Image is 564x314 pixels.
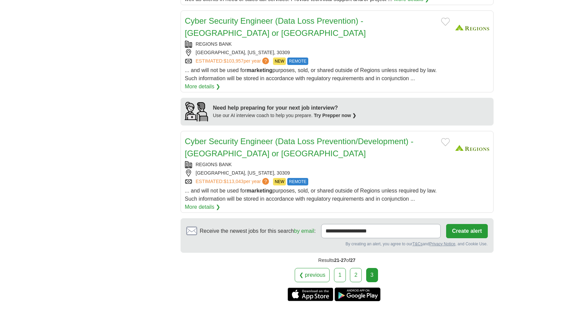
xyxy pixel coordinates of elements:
img: Regions Bank logo [455,135,489,161]
span: 21-27 [334,257,346,263]
a: ESTIMATED:$103,957per year? [196,58,271,65]
span: ... and will not be used for purposes, sold, or shared outside of Regions unless required by law.... [185,67,437,81]
span: ... and will not be used for purposes, sold, or shared outside of Regions unless required by law.... [185,188,437,202]
span: ? [262,178,269,185]
a: ❮ previous [295,268,330,282]
span: 27 [350,257,356,263]
span: Receive the newest jobs for this search : [200,227,316,235]
a: More details ❯ [185,203,221,211]
img: Regions Bank logo [455,15,489,40]
span: NEW [273,178,286,185]
span: $113,043 [224,179,243,184]
a: REGIONS BANK [196,162,232,167]
span: REMOTE [287,58,308,65]
a: 2 [350,268,362,282]
a: 1 [334,268,346,282]
span: REMOTE [287,178,308,185]
div: Results of [181,253,494,268]
div: 3 [366,268,378,282]
span: NEW [273,58,286,65]
a: REGIONS BANK [196,41,232,47]
a: T&Cs [412,242,422,246]
div: [GEOGRAPHIC_DATA], [US_STATE], 30309 [185,170,450,177]
a: Get the iPhone app [288,288,333,301]
a: More details ❯ [185,83,221,91]
button: Add to favorite jobs [441,18,450,26]
a: Get the Android app [335,288,380,301]
a: Try Prepper now ❯ [314,113,357,118]
a: Cyber Security Engineer (Data Loss Prevention/Development) - [GEOGRAPHIC_DATA] or [GEOGRAPHIC_DATA] [185,137,414,158]
div: Need help preparing for your next job interview? [213,104,357,112]
a: ESTIMATED:$113,043per year? [196,178,271,185]
div: By creating an alert, you agree to our and , and Cookie Use. [186,241,488,247]
button: Create alert [446,224,487,238]
button: Add to favorite jobs [441,138,450,146]
strong: marketing [247,188,272,194]
a: Cyber Security Engineer (Data Loss Prevention) - [GEOGRAPHIC_DATA] or [GEOGRAPHIC_DATA] [185,16,366,38]
a: Privacy Notice [429,242,455,246]
span: ? [262,58,269,64]
div: Use our AI interview coach to help you prepare. [213,112,357,119]
span: $103,957 [224,58,243,64]
div: [GEOGRAPHIC_DATA], [US_STATE], 30309 [185,49,450,56]
strong: marketing [247,67,272,73]
a: by email [294,228,314,234]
